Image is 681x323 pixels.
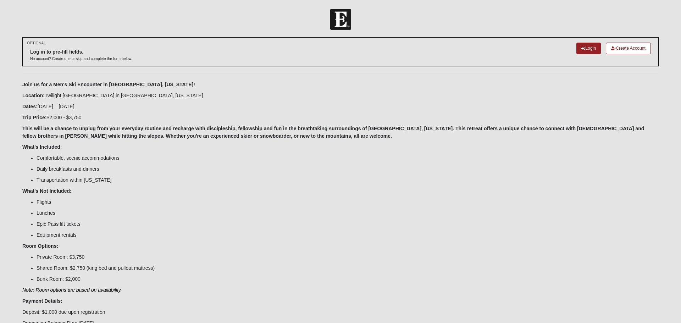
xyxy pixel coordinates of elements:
b: What's Not Included: [22,188,72,194]
li: Private Room: $3,750 [37,253,659,261]
b: Payment Details: [22,298,62,304]
b: Join us for a Men's Ski Encounter in [GEOGRAPHIC_DATA], [US_STATE]! [22,82,195,87]
p: $2,000 - $3,750 [22,114,659,121]
p: No account? Create one or skip and complete the form below. [30,56,132,61]
h6: Log in to pre-fill fields. [30,49,132,55]
img: Church of Eleven22 Logo [330,9,351,30]
b: Trip Price: [22,115,46,120]
a: Create Account [606,43,651,54]
span: Epic Pass lift tickets [37,221,81,227]
span: Equipment rentals [37,232,77,238]
li: Flights [37,198,659,206]
span: Daily breakfasts and dinners [37,166,99,172]
a: Login [576,43,601,54]
li: Bunk Room: $2,000 [37,275,659,283]
b: Dates: [22,104,38,109]
span: Lunches [37,210,55,216]
small: OPTIONAL [27,40,46,46]
i: Note: Room options are based on availability. [22,287,122,293]
p: [DATE] – [DATE] [22,103,659,110]
b: Location: [22,93,45,98]
b: Room Options: [22,243,58,249]
span: Transportation within [US_STATE] [37,177,111,183]
li: Shared Room: $2,750 (king bed and pullout mattress) [37,264,659,272]
b: This will be a chance to unplug from your everyday routine and recharge with discipleship, fellow... [22,126,644,139]
p: Deposit: $1,000 due upon registration [22,308,659,316]
b: What's Included: [22,144,62,150]
p: Twilight [GEOGRAPHIC_DATA] in [GEOGRAPHIC_DATA], [US_STATE] [22,92,659,99]
span: Comfortable, scenic accommodations [37,155,119,161]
